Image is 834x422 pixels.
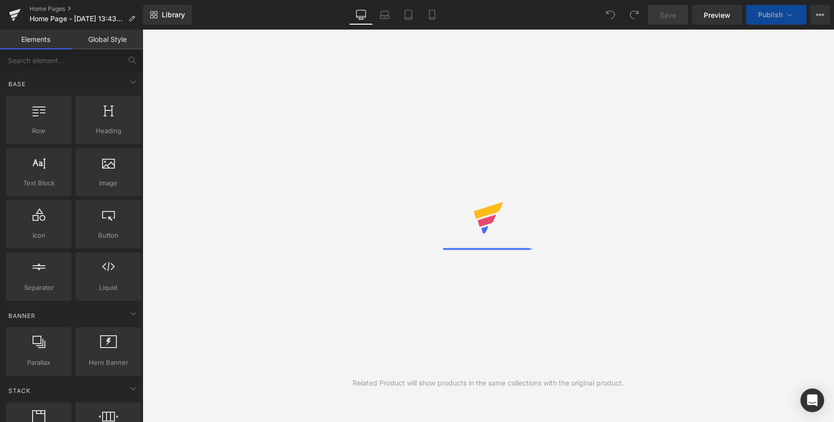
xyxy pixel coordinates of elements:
span: Icon [9,230,69,241]
a: Tablet [397,5,420,25]
span: Button [78,230,138,241]
span: Publish [758,11,783,19]
span: Base [7,79,27,89]
span: Home Page - [DATE] 13:43:17 [30,15,124,23]
a: Laptop [373,5,397,25]
div: Open Intercom Messenger [800,388,824,412]
a: Preview [692,5,742,25]
button: Undo [601,5,620,25]
button: More [810,5,830,25]
span: Parallax [9,357,69,368]
span: Save [660,10,676,20]
span: Banner [7,311,36,320]
a: Mobile [420,5,444,25]
span: Preview [704,10,730,20]
a: Global Style [72,30,143,49]
span: Heading [78,126,138,136]
span: Library [162,10,185,19]
span: Text Block [9,178,69,188]
button: Redo [624,5,644,25]
div: Related Product will show products in the same collections with the original product. [353,378,624,388]
a: Home Pages [30,5,143,13]
span: Row [9,126,69,136]
span: Hero Banner [78,357,138,368]
span: Liquid [78,282,138,293]
a: Desktop [349,5,373,25]
span: Stack [7,386,32,395]
span: Image [78,178,138,188]
button: Publish [746,5,806,25]
a: New Library [143,5,192,25]
span: Separator [9,282,69,293]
